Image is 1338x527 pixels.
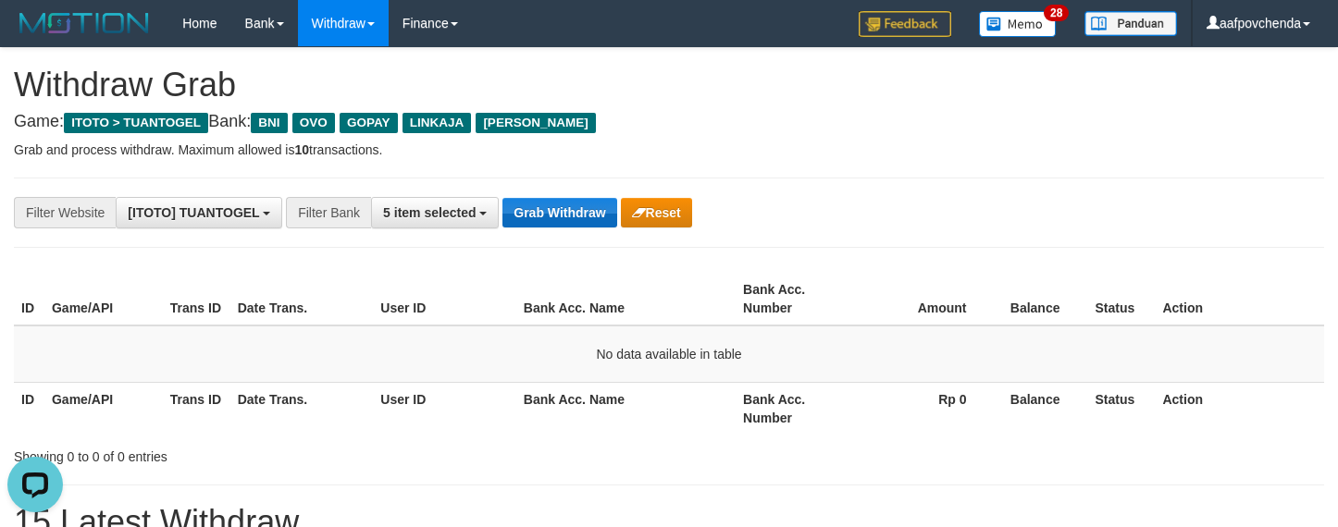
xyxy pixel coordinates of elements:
div: Filter Website [14,197,116,228]
div: Filter Bank [286,197,371,228]
button: Grab Withdraw [502,198,616,227]
button: 5 item selected [371,197,499,228]
th: Action [1155,382,1324,435]
img: panduan.png [1084,11,1177,36]
th: Trans ID [163,273,230,325]
th: Bank Acc. Number [736,382,854,435]
span: BNI [251,113,287,133]
th: Bank Acc. Name [516,382,736,435]
span: 5 item selected [383,205,476,220]
th: User ID [373,273,516,325]
th: Trans ID [163,382,230,435]
th: Game/API [44,382,163,435]
th: ID [14,273,44,325]
button: Open LiveChat chat widget [7,7,63,63]
p: Grab and process withdraw. Maximum allowed is transactions. [14,141,1324,159]
th: Rp 0 [854,382,995,435]
th: Date Trans. [230,273,374,325]
th: Game/API [44,273,163,325]
th: User ID [373,382,516,435]
span: [ITOTO] TUANTOGEL [128,205,259,220]
th: Amount [854,273,995,325]
th: Status [1088,273,1156,325]
th: Status [1088,382,1156,435]
span: ITOTO > TUANTOGEL [64,113,208,133]
img: Button%20Memo.svg [979,11,1057,37]
th: ID [14,382,44,435]
td: No data available in table [14,325,1324,383]
span: [PERSON_NAME] [476,113,595,133]
button: Reset [621,198,692,227]
th: Bank Acc. Name [516,273,736,325]
button: [ITOTO] TUANTOGEL [116,197,282,228]
div: Showing 0 to 0 of 0 entries [14,440,544,466]
th: Date Trans. [230,382,374,435]
span: LINKAJA [403,113,472,133]
img: MOTION_logo.png [14,9,155,37]
th: Action [1155,273,1324,325]
h1: Withdraw Grab [14,67,1324,104]
h4: Game: Bank: [14,113,1324,131]
span: 28 [1044,5,1069,21]
strong: 10 [294,142,309,157]
th: Balance [995,382,1088,435]
span: OVO [292,113,335,133]
th: Bank Acc. Number [736,273,854,325]
span: GOPAY [340,113,398,133]
img: Feedback.jpg [859,11,951,37]
th: Balance [995,273,1088,325]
